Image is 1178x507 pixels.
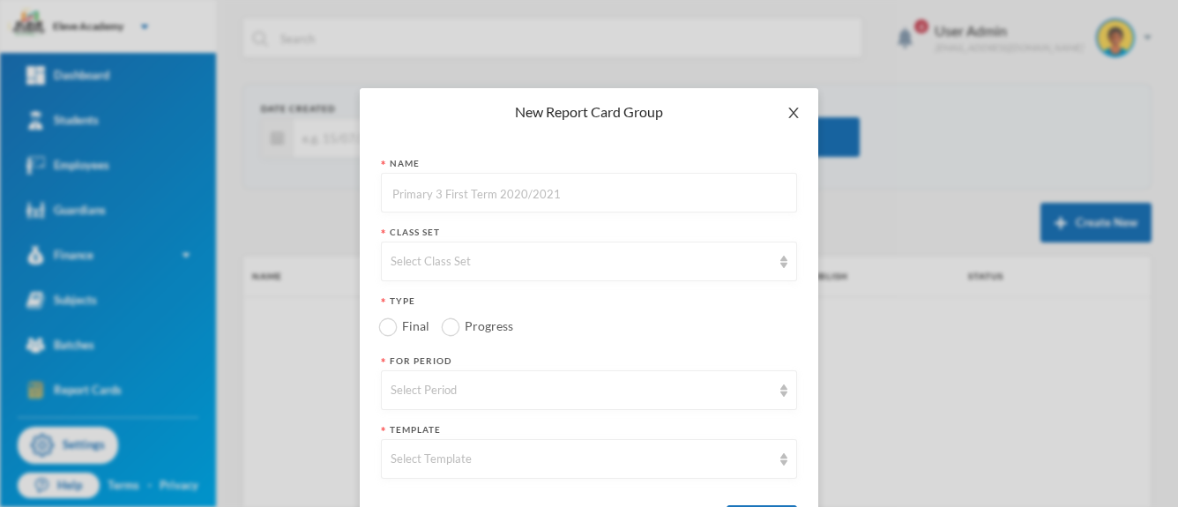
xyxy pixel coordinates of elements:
div: Type [381,295,797,308]
input: Primary 3 First Term 2020/2021 [391,174,787,213]
div: Select Template [391,451,772,468]
div: Name [381,157,797,170]
span: Final [395,318,436,333]
i: icon: close [787,106,801,120]
div: Select Period [391,382,772,399]
div: New Report Card Group [381,102,797,122]
span: Progress [458,318,520,333]
button: Close [769,88,818,138]
div: Select Class Set [391,253,772,271]
div: Template [381,423,797,436]
div: For Period [381,354,797,368]
div: Class Set [381,226,797,239]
